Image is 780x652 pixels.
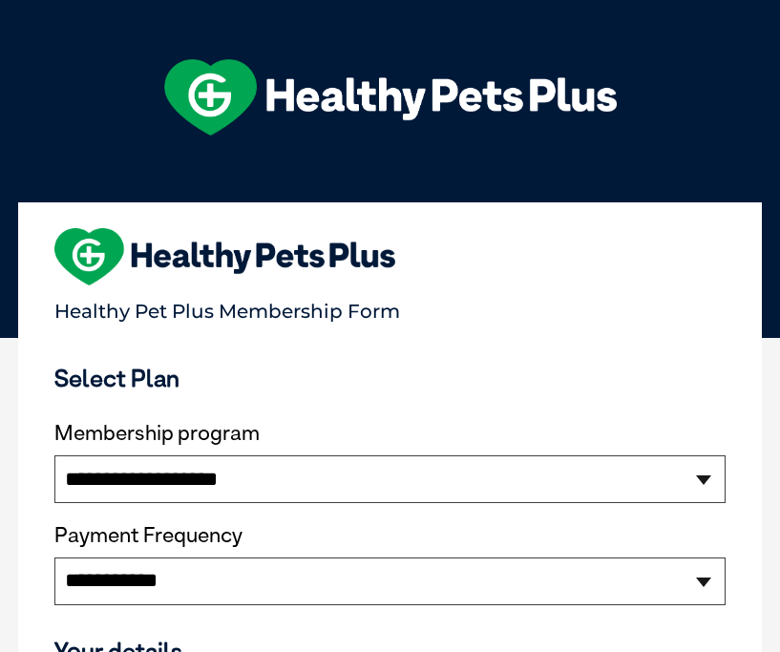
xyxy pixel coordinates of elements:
[54,364,726,392] h3: Select Plan
[54,421,726,446] label: Membership program
[54,228,395,285] img: heart-shape-hpp-logo-large.png
[54,523,242,548] label: Payment Frequency
[164,59,617,136] img: hpp-logo-landscape-green-white.png
[54,291,726,323] p: Healthy Pet Plus Membership Form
